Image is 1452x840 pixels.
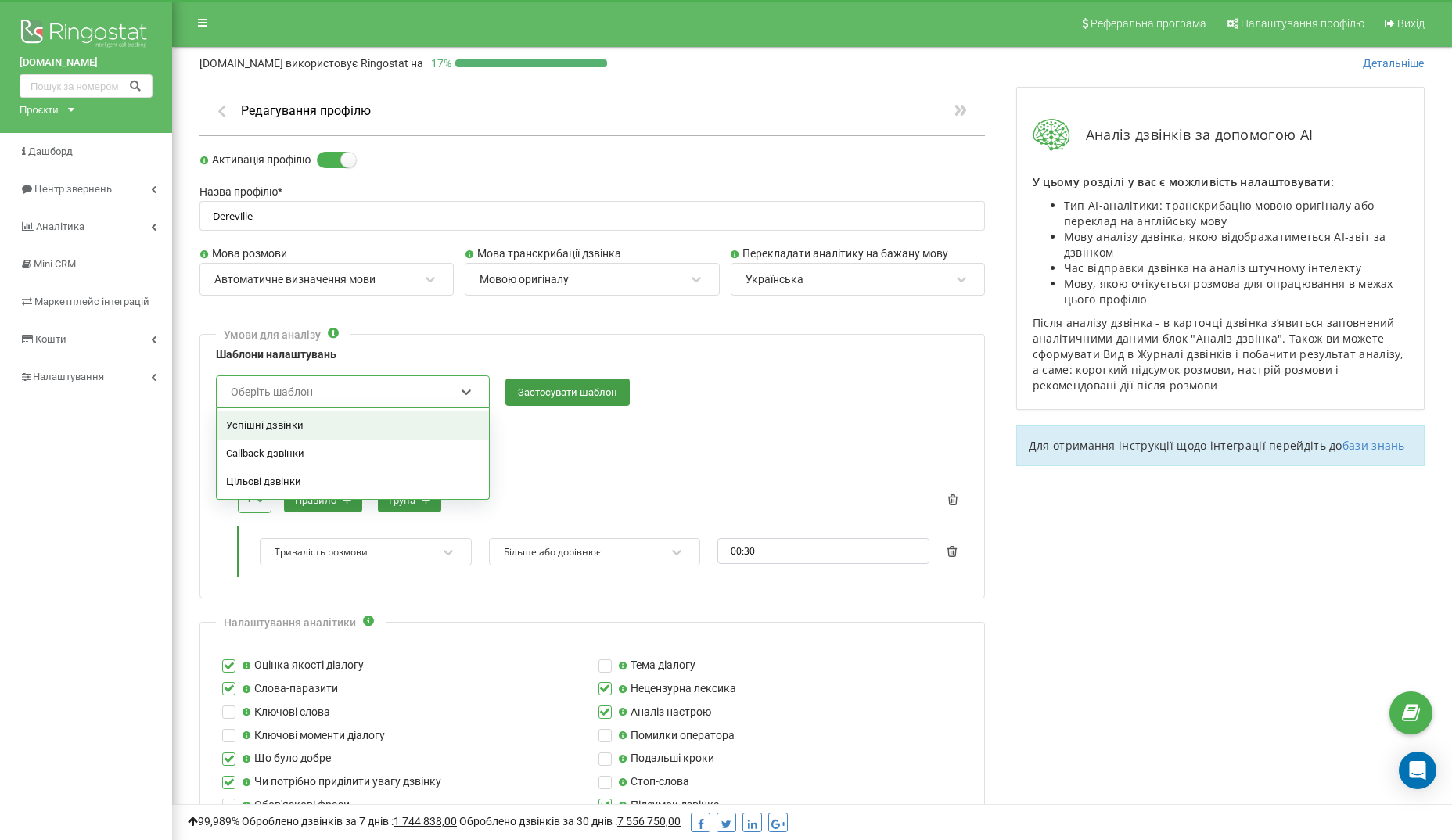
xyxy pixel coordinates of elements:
[275,546,368,558] div: Тривалість розмови
[423,56,455,71] p: 17 %
[242,727,385,745] label: Ключові моменти діалогу
[617,815,681,827] u: 7 556 750,00
[242,657,364,674] label: Оцінка якості діалогу
[231,386,313,397] div: Оберіть шаблон
[34,258,76,270] span: Mini CRM
[1064,260,1408,276] li: Час відправки дзвінка на аналіз штучному інтелекту
[217,440,489,468] div: Callback дзвінки
[1064,276,1408,307] li: Мову, якою очікується розмова для опрацювання в межах цього профілю
[465,246,719,263] label: Мова транскрибації дзвінка
[1397,17,1425,30] span: Вихід
[34,183,112,195] span: Центр звернень
[20,55,153,70] a: [DOMAIN_NAME]
[224,615,356,630] div: Налаштування аналітики
[242,797,350,814] label: Обов'язкові фрази
[618,727,735,745] label: Помилки оператора
[717,538,929,564] input: 00:00
[731,246,985,263] label: Перекладати аналітику на бажану мову
[394,815,457,827] u: 1 744 838,00
[504,546,601,558] div: Більше або дорівнює
[20,102,59,117] div: Проєкти
[199,184,985,201] label: Назва профілю *
[1342,438,1405,453] a: бази знань
[36,221,84,232] span: Аналiтика
[1064,229,1408,260] li: Мову аналізу дзвінка, якою відображатиметься AI-звіт за дзвінком
[1033,119,1408,151] div: Аналіз дзвінків за допомогою AI
[20,16,153,55] img: Ringostat logo
[618,657,695,674] label: Тема діалогу
[242,750,331,767] label: Що було добре
[480,272,569,286] div: Мовою оригіналу
[242,704,330,721] label: Ключові слова
[618,797,720,814] label: Підсумок дзвінка
[618,750,714,767] label: Подальші кроки
[188,815,239,827] span: 99,989%
[214,272,376,286] div: Автоматичне визначення мови
[20,74,153,98] input: Пошук за номером
[618,680,736,698] label: Нецензурна лексика
[242,815,457,827] span: Оброблено дзвінків за 7 днів :
[746,272,803,286] div: Українська
[242,680,338,698] label: Слова-паразити
[618,774,689,791] label: Стоп-слова
[1363,57,1424,70] span: Детальніше
[1091,17,1206,30] span: Реферальна програма
[1241,17,1364,30] span: Налаштування профілю
[199,56,423,71] p: [DOMAIN_NAME]
[242,774,441,791] label: Чи потрібно приділити увагу дзвінку
[378,489,441,513] button: група
[1064,198,1408,229] li: Тип AI-аналітики: транскрибацію мовою оригіналу або переклад на англійську мову
[1029,438,1412,454] p: Для отримання інструкції щодо інтеграції перейдіть до
[618,704,711,721] label: Аналіз настрою
[199,152,311,169] label: Активація профілю
[199,201,985,232] input: Назва профілю
[34,296,149,307] span: Маркетплейс інтеграцій
[284,489,362,513] button: правило
[217,468,489,496] div: Цільові дзвінки
[224,327,321,343] div: Умови для аналізу
[241,103,371,118] h1: Редагування профілю
[28,145,73,157] span: Дашборд
[1399,752,1436,789] div: Open Intercom Messenger
[217,411,489,440] div: Успішні дзвінки
[286,57,423,70] span: використовує Ringostat на
[33,371,104,382] span: Налаштування
[216,346,969,364] label: Шаблони налаштувань
[1033,315,1408,393] p: Після аналізу дзвінка - в карточці дзвінка зʼявиться заповнений аналітичними даними блок "Аналіз ...
[459,815,681,827] span: Оброблено дзвінків за 30 днів :
[35,333,66,345] span: Кошти
[505,379,630,406] button: Застосувати шаблон
[199,246,454,263] label: Мова розмови
[1033,174,1408,190] p: У цьому розділі у вас є можливість налаштовувати:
